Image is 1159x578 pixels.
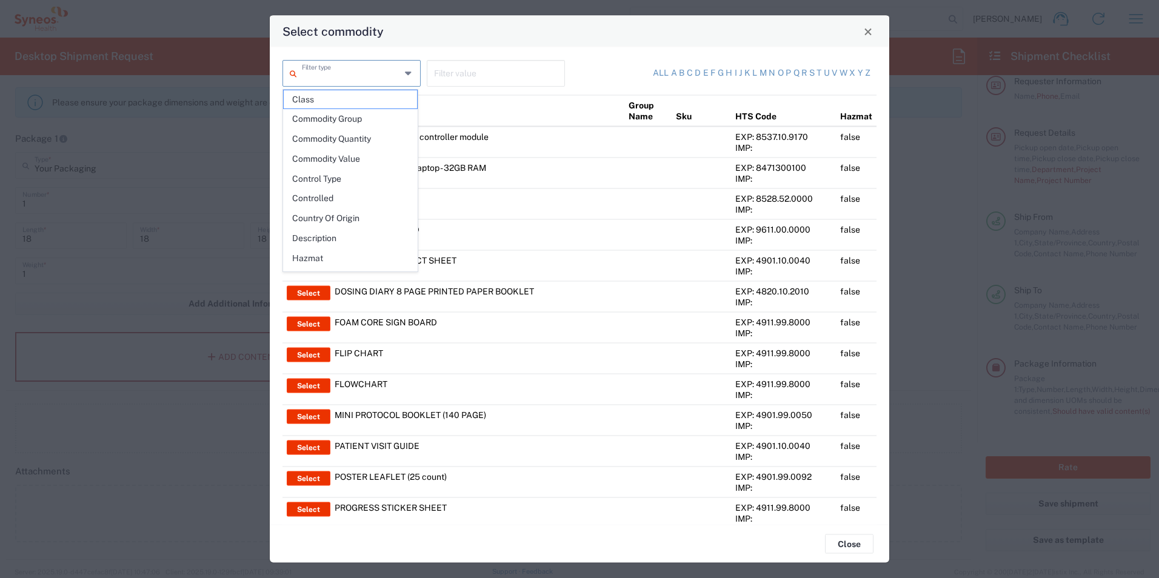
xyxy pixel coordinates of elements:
[836,436,877,467] td: false
[817,67,821,79] a: t
[735,471,832,482] div: EXP: 4901.99.0092
[840,67,847,79] a: w
[735,482,832,493] div: IMP:
[284,110,417,128] span: Commodity Group
[330,312,624,343] td: FOAM CORE SIGN BOARD
[836,250,877,281] td: false
[735,328,832,339] div: IMP:
[735,286,832,297] div: EXP: 4820.10.2010
[695,67,701,79] a: d
[858,67,863,79] a: y
[735,420,832,431] div: IMP:
[671,67,677,79] a: a
[752,67,757,79] a: l
[836,188,877,219] td: false
[672,95,731,127] th: Sku
[287,410,330,424] button: Select
[330,250,624,281] td: [MEDICAL_DATA] FACT SHEET
[284,90,417,109] span: Class
[287,286,330,301] button: Select
[330,467,624,497] td: POSTER LEAFLET (25 count)
[284,269,417,288] span: HTS Tariff Code
[760,67,767,79] a: m
[735,379,832,390] div: EXP: 4911.99.8000
[735,173,832,184] div: IMP:
[735,317,832,328] div: EXP: 4911.99.8000
[824,67,830,79] a: u
[832,67,837,79] a: v
[735,142,832,153] div: IMP:
[735,131,832,142] div: EXP: 8537.10.9170
[825,534,873,554] button: Close
[744,67,750,79] a: k
[330,281,624,312] td: DOSING DIARY 8 PAGE PRINTED PAPER BOOKLET
[849,67,855,79] a: x
[735,162,832,173] div: EXP: 8471300100
[735,297,832,308] div: IMP:
[330,405,624,436] td: MINI PROTOCOL BOOKLET (140 PAGE)
[735,359,832,370] div: IMP:
[735,204,832,215] div: IMP:
[735,255,832,266] div: EXP: 4901.10.0040
[735,410,832,420] div: EXP: 4901.99.0050
[284,170,417,188] span: Control Type
[330,95,624,127] th: Product Name
[735,235,832,246] div: IMP:
[801,67,807,79] a: r
[836,158,877,188] td: false
[836,281,877,312] td: false
[735,502,832,513] div: EXP: 4911.99.8000
[284,130,417,148] span: Commodity Quantity
[653,67,669,79] a: All
[726,67,732,79] a: h
[778,67,784,79] a: o
[284,150,417,168] span: Commodity Value
[735,513,832,524] div: IMP:
[735,451,832,462] div: IMP:
[330,436,624,467] td: PATIENT VISIT GUIDE
[287,440,330,455] button: Select
[793,67,800,79] a: q
[860,23,877,40] button: Close
[809,67,815,79] a: s
[836,219,877,250] td: false
[836,497,877,528] td: false
[786,67,791,79] a: p
[687,67,693,79] a: c
[624,95,672,127] th: Group Name
[282,22,384,40] h4: Select commodity
[284,189,417,208] span: Controlled
[284,209,417,228] span: Country Of Origin
[836,374,877,405] td: false
[284,229,417,248] span: Description
[836,95,877,127] th: Hazmat
[710,67,715,79] a: f
[836,343,877,374] td: false
[836,405,877,436] td: false
[330,343,624,374] td: FLIP CHART
[836,127,877,158] td: false
[735,224,832,235] div: EXP: 9611.00.0000
[735,440,832,451] div: EXP: 4901.10.0040
[836,467,877,497] td: false
[718,67,724,79] a: g
[703,67,709,79] a: e
[330,374,624,405] td: FLOWCHART
[330,158,624,188] td: ThinkPad P16 Gen 1 Laptop - 32GB RAM
[287,502,330,517] button: Select
[735,390,832,400] div: IMP:
[287,379,330,393] button: Select
[735,348,832,359] div: EXP: 4911.99.8000
[735,193,832,204] div: EXP: 8528.52.0000
[836,312,877,343] td: false
[735,67,737,79] a: i
[679,67,684,79] a: b
[330,497,624,528] td: PROGRESS STICKER SHEET
[287,348,330,362] button: Select
[287,317,330,331] button: Select
[739,67,742,79] a: j
[735,266,832,277] div: IMP:
[330,127,624,158] td: Two position actuator controller module
[330,219,624,250] td: STAMP AND INK PAD
[284,249,417,268] span: Hazmat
